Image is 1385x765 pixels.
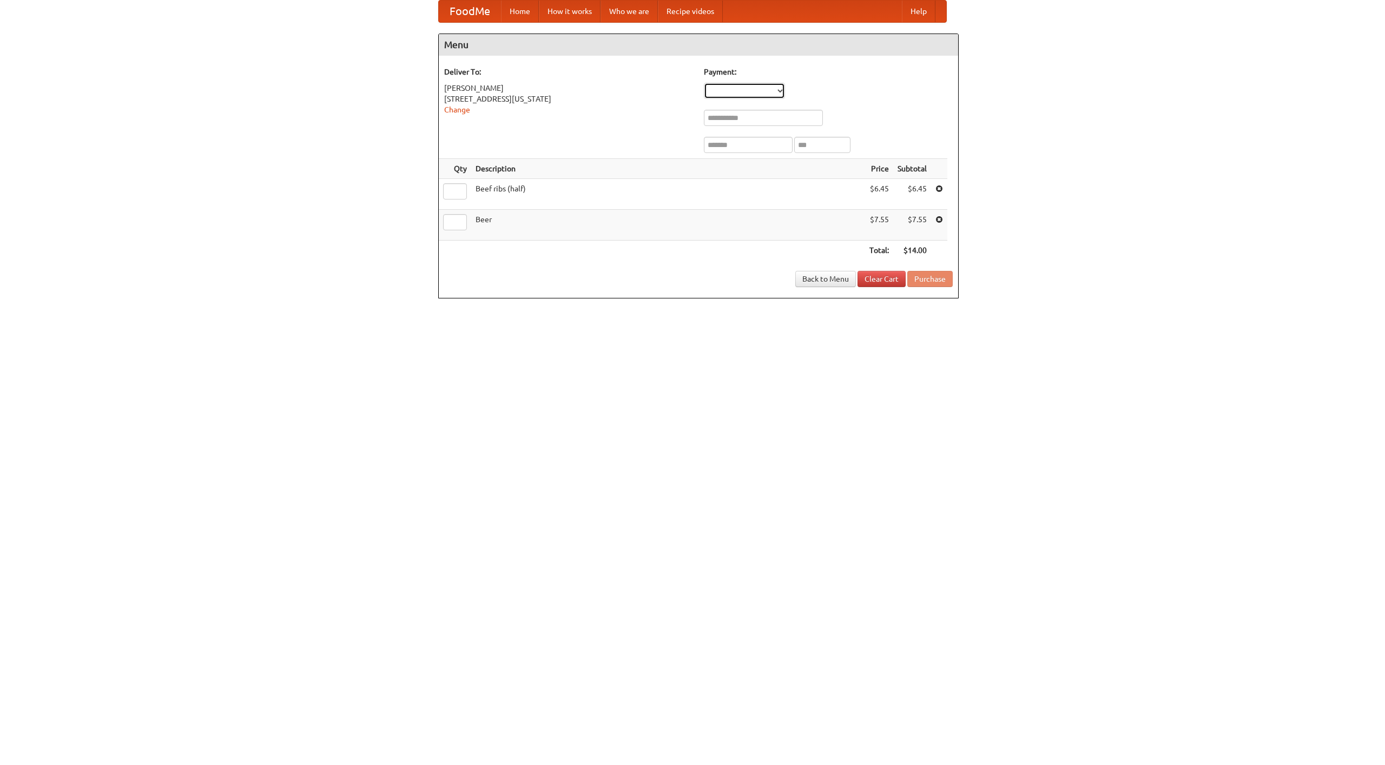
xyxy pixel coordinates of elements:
[471,159,865,179] th: Description
[601,1,658,22] a: Who we are
[893,210,931,241] td: $7.55
[444,66,693,77] h5: Deliver To:
[471,179,865,210] td: Beef ribs (half)
[865,241,893,261] th: Total:
[865,179,893,210] td: $6.45
[893,159,931,179] th: Subtotal
[439,159,471,179] th: Qty
[658,1,723,22] a: Recipe videos
[865,159,893,179] th: Price
[471,210,865,241] td: Beer
[444,83,693,94] div: [PERSON_NAME]
[902,1,935,22] a: Help
[501,1,539,22] a: Home
[893,241,931,261] th: $14.00
[439,1,501,22] a: FoodMe
[893,179,931,210] td: $6.45
[439,34,958,56] h4: Menu
[539,1,601,22] a: How it works
[444,94,693,104] div: [STREET_ADDRESS][US_STATE]
[907,271,953,287] button: Purchase
[704,66,953,77] h5: Payment:
[444,105,470,114] a: Change
[858,271,906,287] a: Clear Cart
[865,210,893,241] td: $7.55
[795,271,856,287] a: Back to Menu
